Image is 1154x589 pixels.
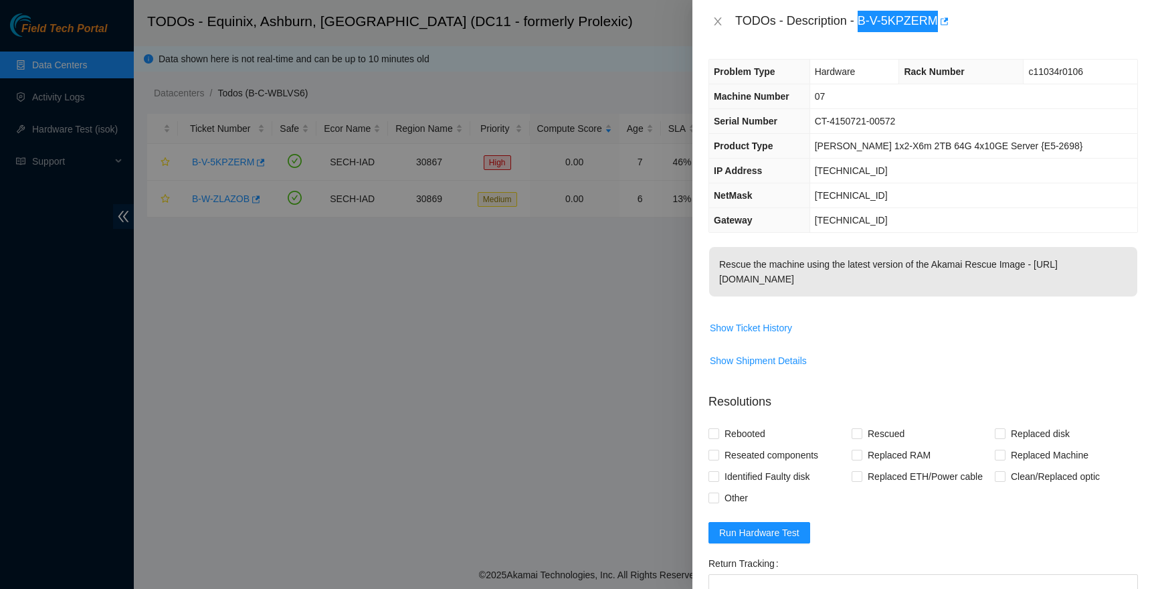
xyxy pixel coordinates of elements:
[815,165,888,176] span: [TECHNICAL_ID]
[815,91,826,102] span: 07
[714,165,762,176] span: IP Address
[714,116,777,127] span: Serial Number
[719,423,771,444] span: Rebooted
[815,215,888,226] span: [TECHNICAL_ID]
[735,11,1138,32] div: TODOs - Description - B-V-5KPZERM
[712,16,723,27] span: close
[709,317,793,339] button: Show Ticket History
[710,321,792,335] span: Show Ticket History
[862,466,988,487] span: Replaced ETH/Power cable
[1005,444,1094,466] span: Replaced Machine
[714,190,753,201] span: NetMask
[719,444,824,466] span: Reseated components
[709,247,1137,297] p: Rescue the machine using the latest version of the Akamai Rescue Image - [URL][DOMAIN_NAME]
[709,350,807,371] button: Show Shipment Details
[708,382,1138,411] p: Resolutions
[714,66,775,77] span: Problem Type
[714,141,773,151] span: Product Type
[708,15,727,28] button: Close
[1028,66,1083,77] span: c11034r0106
[1005,423,1075,444] span: Replaced disk
[815,66,856,77] span: Hardware
[719,466,815,487] span: Identified Faulty disk
[862,444,936,466] span: Replaced RAM
[714,215,753,226] span: Gateway
[904,66,964,77] span: Rack Number
[714,91,789,102] span: Machine Number
[708,553,784,574] label: Return Tracking
[815,190,888,201] span: [TECHNICAL_ID]
[719,525,799,540] span: Run Hardware Test
[1005,466,1105,487] span: Clean/Replaced optic
[815,141,1083,151] span: [PERSON_NAME] 1x2-X6m 2TB 64G 4x10GE Server {E5-2698}
[862,423,910,444] span: Rescued
[719,487,753,509] span: Other
[815,116,896,127] span: CT-4150721-00572
[710,353,807,368] span: Show Shipment Details
[708,522,810,543] button: Run Hardware Test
